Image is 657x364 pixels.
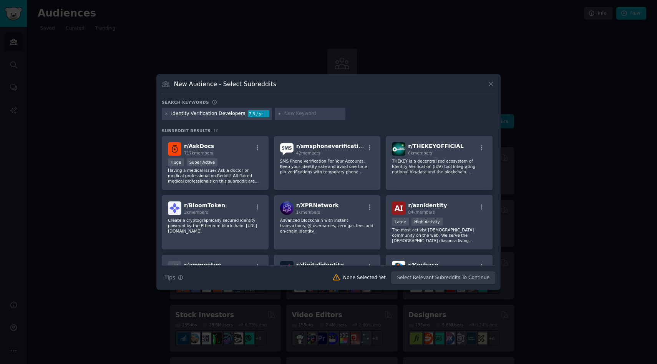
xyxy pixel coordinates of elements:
span: Tips [164,274,175,282]
p: Having a medical issue? Ask a doctor or medical professional on Reddit! All flaired medical profe... [168,168,262,184]
div: Huge [168,158,184,166]
span: r/ THEKEYOFFICIAL [408,143,463,149]
img: AskDocs [168,142,181,156]
button: Tips [162,271,186,284]
div: High Activity [411,218,443,226]
div: Super Active [187,158,218,166]
img: smsphoneverification [280,142,294,156]
span: 6k members [408,151,432,155]
span: r/ smsphoneverification [296,143,366,149]
span: 3k members [184,210,208,214]
input: New Keyword [284,110,343,117]
span: r/ Keybase [408,262,438,268]
span: r/ BloomToken [184,202,225,208]
h3: Search keywords [162,100,209,105]
img: XPRNetwork [280,201,294,215]
h3: New Audience - Select Subreddits [174,80,276,88]
p: Advanced Blockchain with instant transactions, @ usernames, zero gas fees and on-chain identity. [280,218,375,234]
span: r/ AskDocs [184,143,214,149]
img: Keybase [392,261,405,274]
span: 10 [213,128,219,133]
div: Large [392,218,409,226]
p: The most activist [DEMOGRAPHIC_DATA] community on the web. We serve the [DEMOGRAPHIC_DATA] diaspo... [392,227,486,243]
span: r/ digitalidentity [296,262,344,268]
div: 7.3 / yr [248,110,269,117]
span: r/ aznidentity [408,202,447,208]
span: 1k members [296,210,320,214]
p: SMS Phone Verification For Your Accounts. Keep your identity safe and avoid one time pin verifica... [280,158,375,175]
span: Subreddit Results [162,128,211,133]
div: None Selected Yet [343,274,386,281]
span: r/ ammeetup [184,262,221,268]
p: Create a cryptographically secured identity powered by the Ethereum blockchain. [URL][DOMAIN_NAME] [168,218,262,234]
span: r/ XPRNetwork [296,202,339,208]
p: THEKEY is a decentralized ecosystem of Identity Verification (IDV) tool integrating national big-... [392,158,486,175]
img: BloomToken [168,201,181,215]
img: THEKEYOFFICIAL [392,142,405,156]
span: 42 members [296,151,320,155]
div: Identity Verification Developers [171,110,246,117]
img: digitalidentity [280,261,294,274]
span: 84k members [408,210,435,214]
img: aznidentity [392,201,405,215]
span: 717k members [184,151,213,155]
